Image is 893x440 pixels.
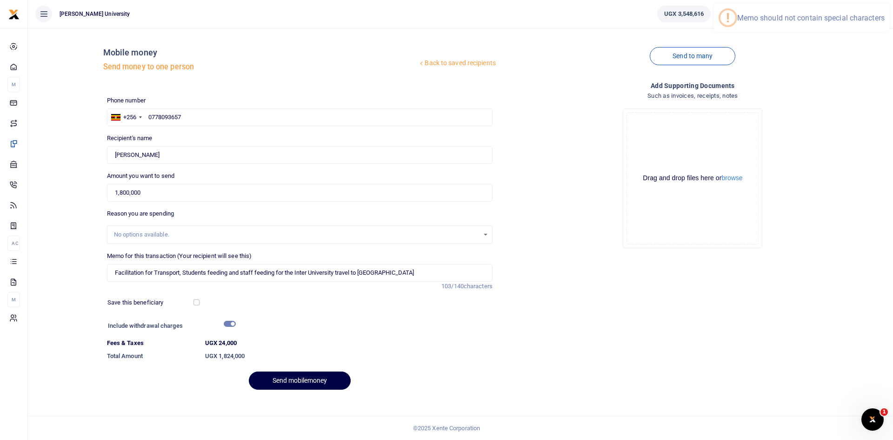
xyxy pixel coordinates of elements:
div: No options available. [114,230,479,239]
input: Enter extra information [107,264,493,282]
input: Enter phone number [107,108,493,126]
label: Save this beneficiary [107,298,163,307]
span: 1 [880,408,888,416]
div: Uganda: +256 [107,109,145,126]
label: Memo for this transaction (Your recipient will see this) [107,251,252,261]
input: Loading name... [107,146,493,164]
a: Back to saved recipients [418,55,496,72]
div: Memo should not contain special characters [737,14,885,22]
label: Amount you want to send [107,171,174,181]
span: 103/140 [441,283,464,290]
h6: Include withdrawal charges [108,322,231,330]
div: +256 [123,113,136,122]
a: UGX 3,548,616 [657,6,711,22]
span: characters [464,283,493,290]
label: Phone number [107,96,146,105]
h6: UGX 1,824,000 [205,352,493,360]
button: Send mobilemoney [249,372,351,390]
button: browse [721,175,742,181]
img: logo-small [8,9,20,20]
div: File Uploader [623,108,762,248]
label: UGX 24,000 [205,338,237,348]
label: Recipient's name [107,134,153,143]
span: [PERSON_NAME] University [56,10,133,18]
li: Ac [7,236,20,251]
a: Send to many [650,47,735,65]
label: Reason you are spending [107,209,174,218]
a: logo-small logo-large logo-large [8,10,20,17]
iframe: Intercom live chat [861,408,884,431]
span: UGX 3,548,616 [664,9,704,19]
h4: Mobile money [103,47,418,58]
div: Drag and drop files here or [627,174,758,183]
div: ! [726,10,730,25]
h4: Such as invoices, receipts, notes [500,91,886,101]
dt: Fees & Taxes [103,338,201,348]
li: Wallet ballance [653,6,714,22]
input: UGX [107,184,493,202]
h6: Total Amount [107,352,198,360]
li: M [7,77,20,92]
li: M [7,292,20,307]
h5: Send money to one person [103,62,418,72]
h4: Add supporting Documents [500,81,886,91]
